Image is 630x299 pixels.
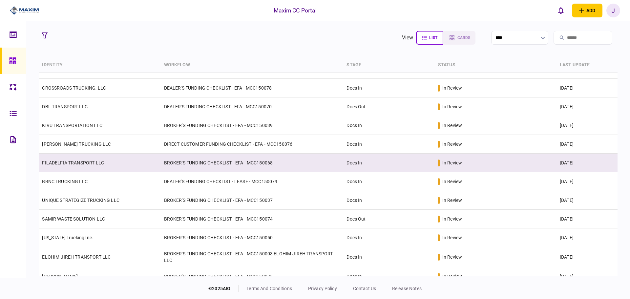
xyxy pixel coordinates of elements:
[42,274,78,279] a: [PERSON_NAME]
[42,141,111,147] a: [PERSON_NAME] TRUCKING LLC
[343,57,434,73] th: stage
[556,97,618,116] td: [DATE]
[343,79,434,97] td: Docs In
[572,4,602,17] button: open adding identity options
[42,123,102,128] a: KIVU TRANSPORTATION LLC
[343,267,434,286] td: Docs In
[442,122,462,129] div: in review
[161,97,344,116] td: DEALER'S FUNDING CHECKLIST - EFA - MCC150070
[606,4,620,17] button: J
[343,135,434,154] td: Docs In
[442,85,462,91] div: in review
[161,191,344,210] td: BROKER'S FUNDING CHECKLIST - EFA - MCC150037
[161,116,344,135] td: BROKER'S FUNDING CHECKLIST - EFA - MCC150039
[161,57,344,73] th: workflow
[443,31,475,45] button: cards
[429,35,437,40] span: list
[353,286,376,291] a: contact us
[161,79,344,97] td: DEALER'S FUNDING CHECKLIST - EFA - MCC150078
[42,216,105,222] a: SAMIR WASTE SOLUTION LLC
[556,247,618,267] td: [DATE]
[442,234,462,241] div: in review
[392,286,422,291] a: release notes
[556,116,618,135] td: [DATE]
[556,79,618,97] td: [DATE]
[556,228,618,247] td: [DATE]
[42,85,106,91] a: CROSSROADS TRUCKING, LLC
[442,160,462,166] div: in review
[343,191,434,210] td: Docs In
[343,172,434,191] td: Docs In
[442,254,462,260] div: in review
[442,197,462,203] div: in review
[402,34,413,42] div: view
[556,154,618,172] td: [DATE]
[556,57,618,73] th: last update
[343,210,434,228] td: Docs Out
[343,247,434,267] td: Docs In
[416,31,443,45] button: list
[442,103,462,110] div: in review
[442,216,462,222] div: in review
[442,273,462,280] div: in review
[246,286,292,291] a: terms and conditions
[42,104,88,109] a: DBL TRANSPORT LLC
[343,97,434,116] td: Docs Out
[554,4,568,17] button: open notifications list
[161,154,344,172] td: BROKER'S FUNDING CHECKLIST - EFA - MCC150068
[39,57,160,73] th: identity
[161,172,344,191] td: DEALER'S FUNDING CHECKLIST - LEASE - MCC150079
[42,198,119,203] a: UNIQUE STRATEGIZE TRUCKING LLC
[457,35,470,40] span: cards
[343,116,434,135] td: Docs In
[442,178,462,185] div: in review
[442,141,462,147] div: in review
[556,135,618,154] td: [DATE]
[161,267,344,286] td: BROKER'S FUNDING CHECKLIST - EFA - MCC150075
[556,191,618,210] td: [DATE]
[556,172,618,191] td: [DATE]
[308,286,337,291] a: privacy policy
[42,254,111,260] a: ELOHIM-JIREH TRANSPORT LLC
[161,210,344,228] td: BROKER'S FUNDING CHECKLIST - EFA - MCC150074
[343,154,434,172] td: Docs In
[435,57,556,73] th: status
[556,210,618,228] td: [DATE]
[42,160,104,165] a: FILADELFIA TRANSPORT LLC
[161,247,344,267] td: BROKER'S FUNDING CHECKLIST - EFA - MCC150003 ELOHIM-JIREH TRANSPORT LLC
[208,285,239,292] div: © 2025 AIO
[556,267,618,286] td: [DATE]
[42,179,88,184] a: BBNC TRUCKING LLC
[274,6,317,15] div: Maxim CC Portal
[161,135,344,154] td: DIRECT CUSTOMER FUNDING CHECKLIST - EFA - MCC150076
[161,228,344,247] td: BROKER'S FUNDING CHECKLIST - EFA - MCC150050
[42,235,93,240] a: [US_STATE] Trucking Inc.
[10,6,39,15] img: client company logo
[343,228,434,247] td: Docs In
